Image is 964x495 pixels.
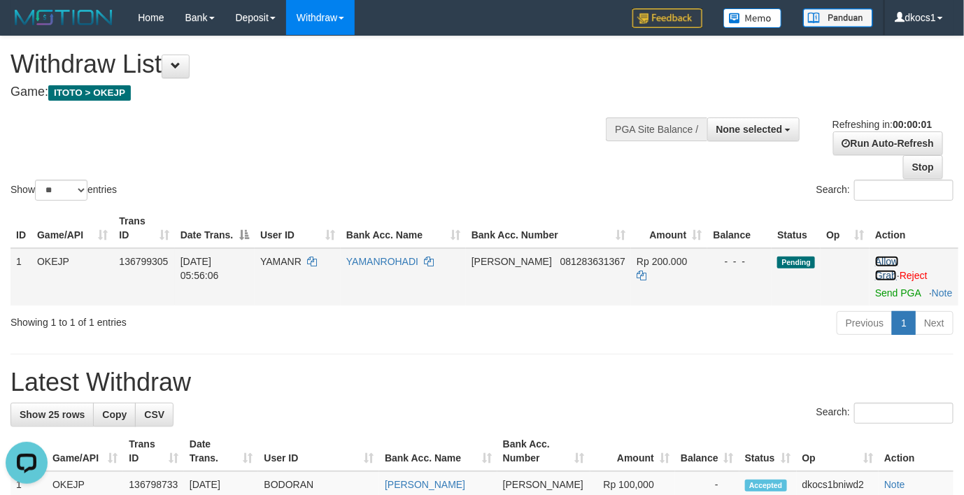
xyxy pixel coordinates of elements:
a: Allow Grab [875,256,898,281]
th: Trans ID: activate to sort column ascending [123,431,183,471]
a: Stop [903,155,943,179]
a: Reject [900,270,928,281]
div: PGA Site Balance / [606,117,707,141]
span: ITOTO > OKEJP [48,85,131,101]
th: Bank Acc. Name: activate to sort column ascending [341,208,466,248]
th: Status: activate to sort column ascending [739,431,797,471]
span: Show 25 rows [20,409,85,420]
th: ID: activate to sort column descending [10,431,47,471]
span: YAMANR [260,256,302,267]
td: OKEJP [31,248,113,306]
a: Send PGA [875,287,921,299]
th: Game/API: activate to sort column ascending [31,208,113,248]
th: Date Trans.: activate to sort column descending [175,208,255,248]
th: Balance: activate to sort column ascending [675,431,739,471]
img: Feedback.jpg [632,8,702,28]
button: Open LiveChat chat widget [6,6,48,48]
div: - - - [713,254,766,268]
th: Trans ID: activate to sort column ascending [113,208,174,248]
a: Copy [93,403,136,426]
h1: Latest Withdraw [10,368,954,396]
td: 1 [10,248,31,306]
h4: Game: [10,85,629,99]
input: Search: [854,180,954,201]
h1: Withdraw List [10,50,629,78]
th: Amount: activate to sort column ascending [590,431,675,471]
img: Button%20Memo.svg [723,8,782,28]
span: Accepted [745,480,787,492]
span: [PERSON_NAME] [472,256,552,267]
label: Search: [816,180,954,201]
th: Amount: activate to sort column ascending [631,208,707,248]
input: Search: [854,403,954,424]
a: 1 [892,311,916,335]
span: · [875,256,900,281]
th: Bank Acc. Name: activate to sort column ascending [379,431,497,471]
th: ID [10,208,31,248]
img: panduan.png [803,8,873,27]
a: Run Auto-Refresh [833,131,943,155]
select: Showentries [35,180,87,201]
a: [PERSON_NAME] [385,479,465,490]
th: User ID: activate to sort column ascending [258,431,379,471]
a: Show 25 rows [10,403,94,426]
a: Note [884,479,905,490]
span: [DATE] 05:56:06 [180,256,219,281]
th: Bank Acc. Number: activate to sort column ascending [497,431,590,471]
div: Showing 1 to 1 of 1 entries [10,310,391,329]
th: Balance [707,208,772,248]
th: Action [879,431,954,471]
span: Copy [102,409,127,420]
a: Next [915,311,954,335]
th: Bank Acc. Number: activate to sort column ascending [466,208,631,248]
a: YAMANROHADI [346,256,418,267]
td: · [870,248,958,306]
span: CSV [144,409,164,420]
th: Game/API: activate to sort column ascending [47,431,123,471]
label: Search: [816,403,954,424]
span: None selected [716,124,783,135]
th: Date Trans.: activate to sort column ascending [184,431,259,471]
a: Note [932,287,953,299]
strong: 00:00:01 [893,119,932,130]
a: Previous [837,311,893,335]
th: Op: activate to sort column ascending [797,431,879,471]
span: Pending [777,257,815,268]
label: Show entries [10,180,117,201]
th: Op: activate to sort column ascending [821,208,870,248]
th: Status [772,208,821,248]
th: User ID: activate to sort column ascending [255,208,341,248]
button: None selected [707,117,800,141]
span: Copy 081283631367 to clipboard [560,256,625,267]
a: CSV [135,403,173,426]
th: Action [870,208,958,248]
span: [PERSON_NAME] [503,479,583,490]
span: Rp 200.000 [637,256,687,267]
img: MOTION_logo.png [10,7,117,28]
span: Refreshing in: [832,119,932,130]
span: 136799305 [119,256,168,267]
